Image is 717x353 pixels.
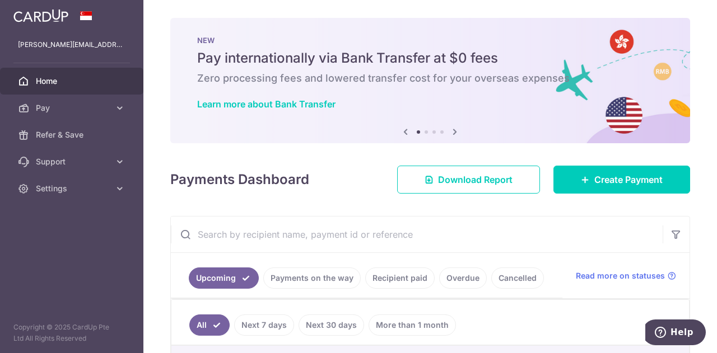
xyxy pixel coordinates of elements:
[197,36,663,45] p: NEW
[189,267,259,289] a: Upcoming
[491,267,544,289] a: Cancelled
[36,76,110,87] span: Home
[36,102,110,114] span: Pay
[594,173,663,186] span: Create Payment
[170,18,690,143] img: Bank transfer banner
[263,267,361,289] a: Payments on the way
[189,314,230,336] a: All
[365,267,435,289] a: Recipient paid
[576,270,676,281] a: Read more on statuses
[18,39,125,50] p: [PERSON_NAME][EMAIL_ADDRESS][DOMAIN_NAME]
[439,267,487,289] a: Overdue
[36,156,110,167] span: Support
[576,270,665,281] span: Read more on statuses
[438,173,513,186] span: Download Report
[645,319,706,347] iframe: Opens a widget where you can find more information
[197,49,663,67] h5: Pay internationally via Bank Transfer at $0 fees
[36,129,110,140] span: Refer & Save
[197,72,663,85] h6: Zero processing fees and lowered transfer cost for your overseas expenses
[197,98,336,110] a: Learn more about Bank Transfer
[36,183,110,194] span: Settings
[13,9,68,22] img: CardUp
[553,166,690,194] a: Create Payment
[369,314,456,336] a: More than 1 month
[397,166,540,194] a: Download Report
[171,216,663,252] input: Search by recipient name, payment id or reference
[234,314,294,336] a: Next 7 days
[170,170,309,190] h4: Payments Dashboard
[299,314,364,336] a: Next 30 days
